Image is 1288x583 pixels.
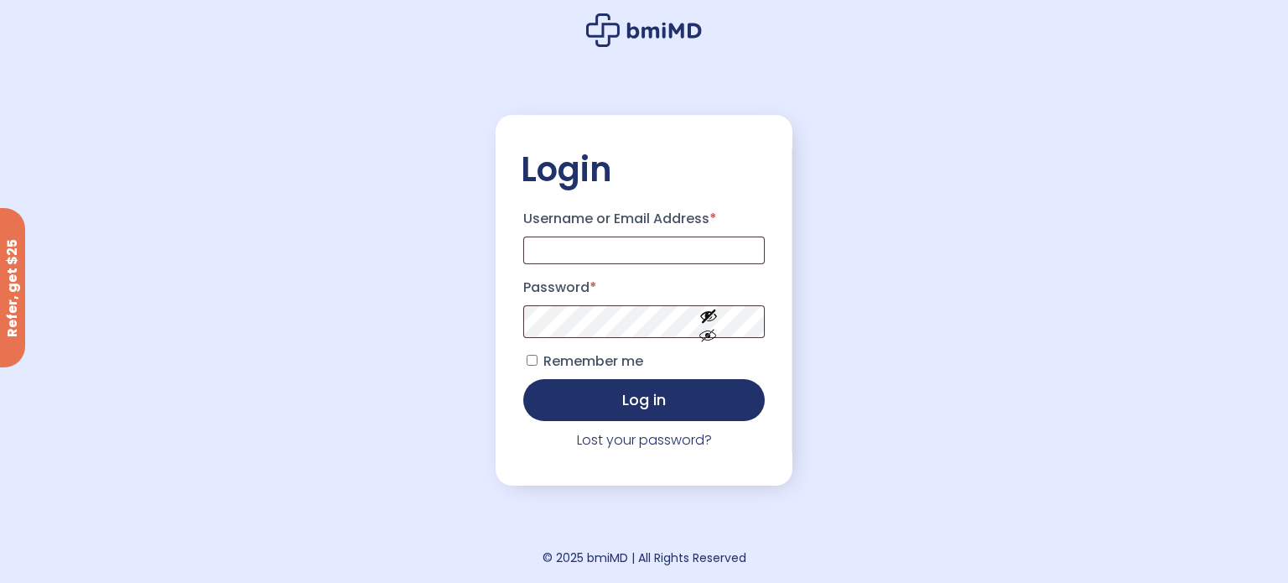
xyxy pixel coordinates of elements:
input: Remember me [527,355,538,366]
label: Username or Email Address [523,206,765,232]
span: Remember me [543,351,643,371]
button: Show password [662,293,756,351]
a: Lost your password? [577,430,712,450]
label: Password [523,274,765,301]
div: © 2025 bmiMD | All Rights Reserved [543,546,746,570]
h2: Login [521,148,767,190]
button: Log in [523,379,765,421]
